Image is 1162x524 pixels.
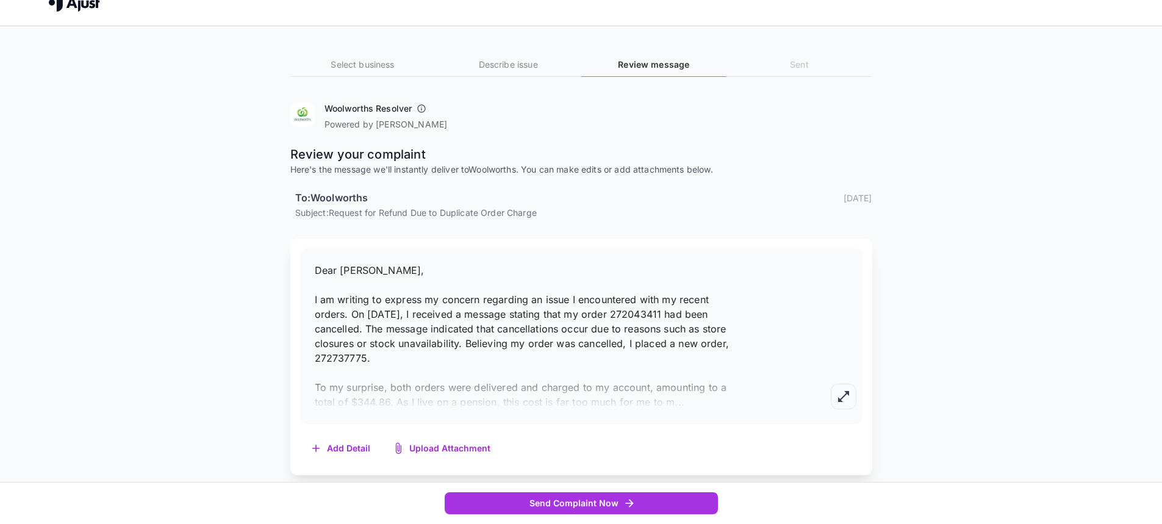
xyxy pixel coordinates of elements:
p: Review your complaint [290,145,872,163]
p: Here's the message we'll instantly deliver to Woolworths . You can make edits or add attachments ... [290,163,872,176]
button: Add Detail [300,436,382,461]
h6: Describe issue [436,58,581,71]
span: Dear [PERSON_NAME], I am writing to express my concern regarding an issue I encountered with my r... [315,264,729,408]
h6: Review message [581,58,726,71]
h6: To: Woolworths [295,190,368,206]
span: ... [675,396,684,408]
h6: Sent [726,58,872,71]
p: Subject: Request for Refund Due to Duplicate Order Charge [295,206,872,219]
p: Powered by [PERSON_NAME] [325,118,448,131]
h6: Woolworths Resolver [325,102,412,115]
button: Send Complaint Now [445,492,718,515]
h6: Select business [290,58,436,71]
button: Upload Attachment [382,436,503,461]
p: [DATE] [844,192,872,204]
img: Woolworths [290,102,315,127]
